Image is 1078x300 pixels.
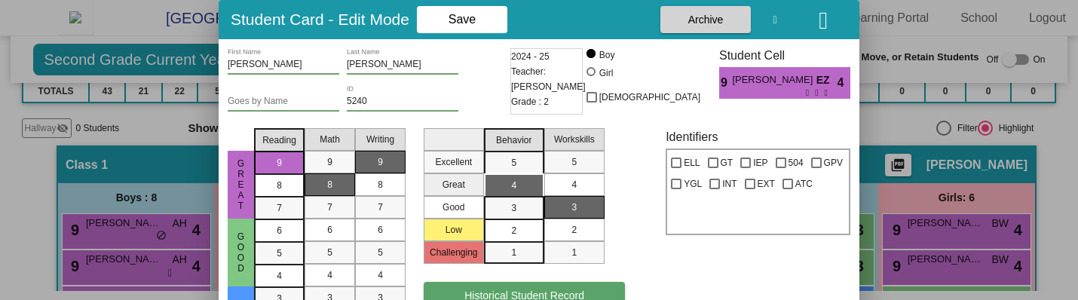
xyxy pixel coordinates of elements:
[511,49,550,64] span: 2024 - 25
[789,154,804,172] span: 504
[599,88,700,106] span: [DEMOGRAPHIC_DATA]
[721,154,733,172] span: GT
[366,133,394,146] span: Writing
[571,246,577,259] span: 1
[511,246,516,259] span: 1
[378,268,383,282] span: 4
[277,246,282,260] span: 5
[277,156,282,170] span: 9
[719,48,850,63] h3: Student Cell
[511,179,516,192] span: 4
[277,179,282,192] span: 8
[327,155,332,169] span: 9
[231,10,409,29] h3: Student Card - Edit Mode
[571,201,577,214] span: 3
[234,231,248,274] span: Good
[554,133,595,146] span: Workskills
[496,133,531,147] span: Behavior
[758,175,775,193] span: EXT
[228,96,339,107] input: goes by name
[511,224,516,237] span: 2
[688,14,724,26] span: Archive
[719,74,732,92] span: 9
[378,223,383,237] span: 6
[684,175,702,193] span: YGL
[571,223,577,237] span: 2
[722,175,737,193] span: INT
[511,156,516,170] span: 5
[277,201,282,215] span: 7
[234,158,248,211] span: Great
[816,72,838,88] span: EZ
[327,223,332,237] span: 6
[599,66,614,80] div: Girl
[660,6,751,33] button: Archive
[262,133,296,147] span: Reading
[277,269,282,283] span: 4
[449,13,476,26] span: Save
[511,64,586,94] span: Teacher: [PERSON_NAME]
[327,201,332,214] span: 7
[277,224,282,237] span: 6
[347,96,458,107] input: Enter ID
[824,154,843,172] span: GPV
[599,48,615,62] div: Boy
[666,130,718,144] label: Identifiers
[511,201,516,215] span: 3
[838,74,850,92] span: 4
[511,94,549,109] span: Grade : 2
[378,178,383,191] span: 8
[753,154,767,172] span: IEP
[327,178,332,191] span: 8
[571,155,577,169] span: 5
[327,246,332,259] span: 5
[327,268,332,282] span: 4
[417,6,507,33] button: Save
[732,72,816,88] span: [PERSON_NAME]
[378,201,383,214] span: 7
[378,246,383,259] span: 5
[684,154,700,172] span: ELL
[320,133,340,146] span: Math
[571,178,577,191] span: 4
[795,175,813,193] span: ATC
[378,155,383,169] span: 9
